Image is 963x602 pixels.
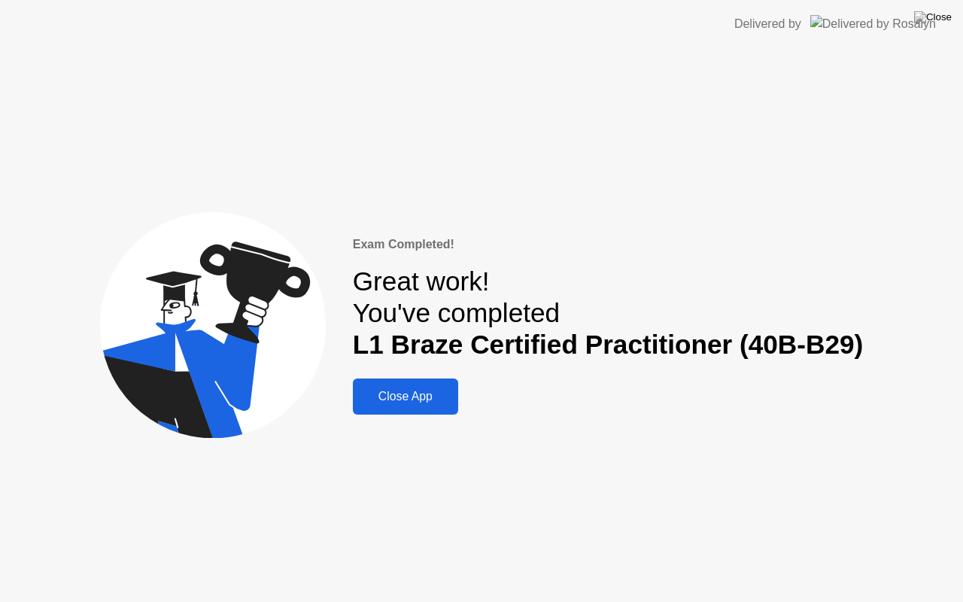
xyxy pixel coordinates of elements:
b: L1 Braze Certified Practitioner (40B-B29) [353,330,864,359]
img: Close [914,11,952,23]
img: Delivered by Rosalyn [810,15,936,32]
div: Close App [357,390,454,403]
button: Close App [353,379,458,415]
div: Exam Completed! [353,236,864,254]
div: Delivered by [734,15,801,33]
div: Great work! You've completed [353,266,864,361]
